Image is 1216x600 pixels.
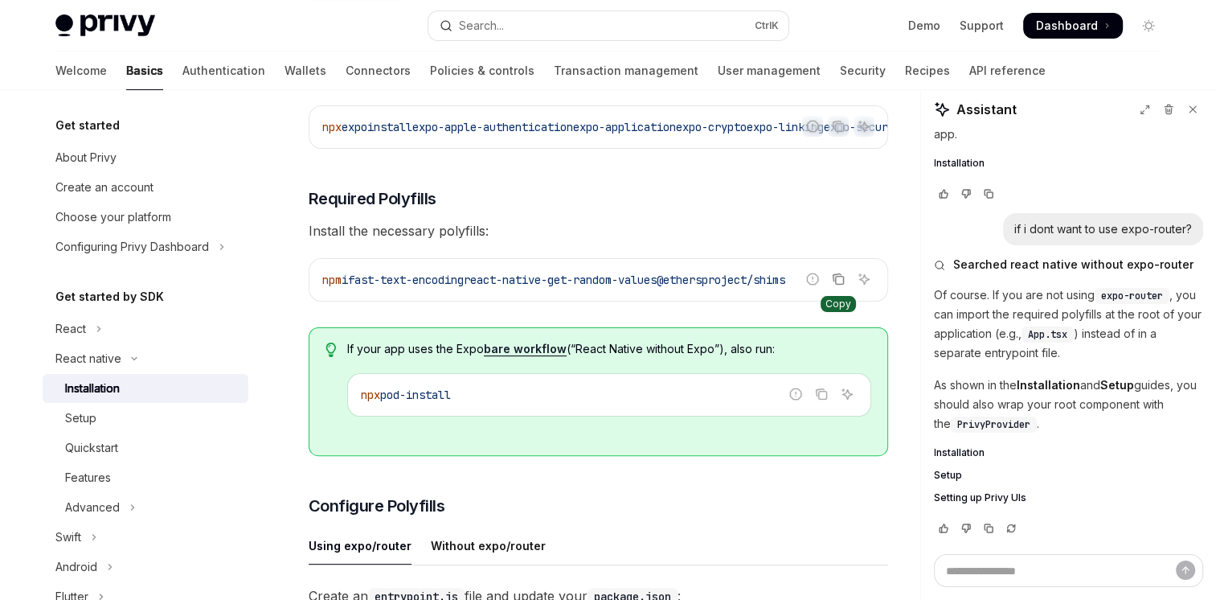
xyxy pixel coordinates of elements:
button: Ask AI [854,269,874,290]
a: Setup [934,469,1203,482]
span: npx [322,120,342,134]
a: Policies & controls [430,51,534,90]
span: Dashboard [1036,18,1098,34]
span: Assistant [956,100,1017,119]
button: Send message [1176,561,1195,580]
span: Install the necessary polyfills: [309,220,888,242]
button: Toggle React section [43,314,248,343]
div: Using expo/router [309,527,411,565]
span: PrivyProvider [957,418,1030,431]
a: Quickstart [43,434,248,462]
span: Ctrl K [755,19,779,32]
h5: Get started [55,116,120,135]
a: Basics [126,51,163,90]
button: Copy chat response [979,186,998,202]
a: Transaction management [554,51,698,90]
div: Swift [55,528,81,547]
button: Report incorrect code [802,269,823,290]
p: As shown in the and guides, you should also wrap your root component with the . [934,376,1203,434]
div: Setup [65,409,96,428]
img: light logo [55,14,155,37]
a: Welcome [55,51,107,90]
a: API reference [969,51,1046,90]
span: expo-secure-store [824,120,933,134]
div: Search... [459,16,504,35]
a: Support [960,18,1004,34]
div: Create an account [55,178,154,197]
a: Connectors [346,51,411,90]
div: React [55,319,86,339]
span: App.tsx [1028,328,1067,341]
div: Quickstart [65,438,118,458]
a: Demo [908,18,940,34]
div: Without expo/router [431,527,546,565]
span: expo-router [1101,290,1163,302]
a: Authentication [182,51,265,90]
div: Advanced [65,498,120,517]
span: Setup [934,469,962,482]
button: Vote that response was not good [956,520,976,536]
span: expo [342,120,367,134]
a: Create an account [43,173,248,202]
div: Installation [65,379,120,398]
strong: Installation [1017,378,1080,392]
textarea: Ask a question... [934,554,1203,588]
button: Report incorrect code [802,116,823,137]
span: Setting up Privy UIs [934,491,1026,504]
span: Searched react native without expo-router [953,257,1193,273]
div: About Privy [55,148,117,167]
button: Vote that response was good [934,186,953,202]
a: User management [718,51,821,90]
span: Installation [934,446,985,459]
button: Open search [428,11,788,40]
div: Android [55,557,97,577]
h5: Get started by SDK [55,287,164,306]
span: Installation [934,157,985,170]
button: Report incorrect code [785,384,806,405]
a: Installation [43,374,248,403]
button: Toggle React native section [43,344,248,373]
button: Copy the contents from the code block [811,384,832,405]
button: Reload last chat [1001,520,1021,536]
button: Copy the contents from the code block [828,269,849,290]
span: If your app uses the Expo (“React Native without Expo”), also run: [347,341,870,357]
button: Vote that response was not good [956,186,976,202]
a: Choose your platform [43,203,248,232]
div: if i dont want to use expo-router? [1014,221,1192,237]
a: Security [840,51,886,90]
button: Ask AI [854,116,874,137]
p: Of course. If you are not using , you can import the required polyfills at the root of your appli... [934,286,1203,363]
span: react-native-get-random-values [464,273,657,287]
div: Features [65,468,111,487]
div: Choose your platform [55,208,171,227]
button: Toggle dark mode [1136,13,1161,39]
a: Wallets [285,51,326,90]
div: Configuring Privy Dashboard [55,237,209,257]
svg: Tip [325,343,337,357]
button: Toggle Android section [43,553,248,582]
button: Toggle Swift section [43,523,248,552]
span: expo-application [573,120,676,134]
button: Toggle Advanced section [43,493,248,522]
a: Installation [934,446,1203,459]
strong: Setup [1100,378,1134,392]
a: Recipes [905,51,950,90]
button: Searched react native without expo-router [934,257,1203,273]
a: Dashboard [1023,13,1123,39]
div: Copy [821,296,856,312]
span: expo-apple-authentication [412,120,573,134]
button: Ask AI [837,384,858,405]
a: About Privy [43,143,248,172]
span: Required Polyfills [309,187,436,210]
a: Installation [934,157,1203,170]
span: npx [361,388,380,402]
button: Toggle Configuring Privy Dashboard section [43,232,248,261]
button: Copy the contents from the code block [828,116,849,137]
span: expo-crypto [676,120,747,134]
a: Setting up Privy UIs [934,491,1203,504]
span: npm [322,273,342,287]
div: React native [55,349,121,368]
a: bare workflow [484,342,567,356]
a: Setup [43,404,248,433]
span: pod-install [380,388,451,402]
